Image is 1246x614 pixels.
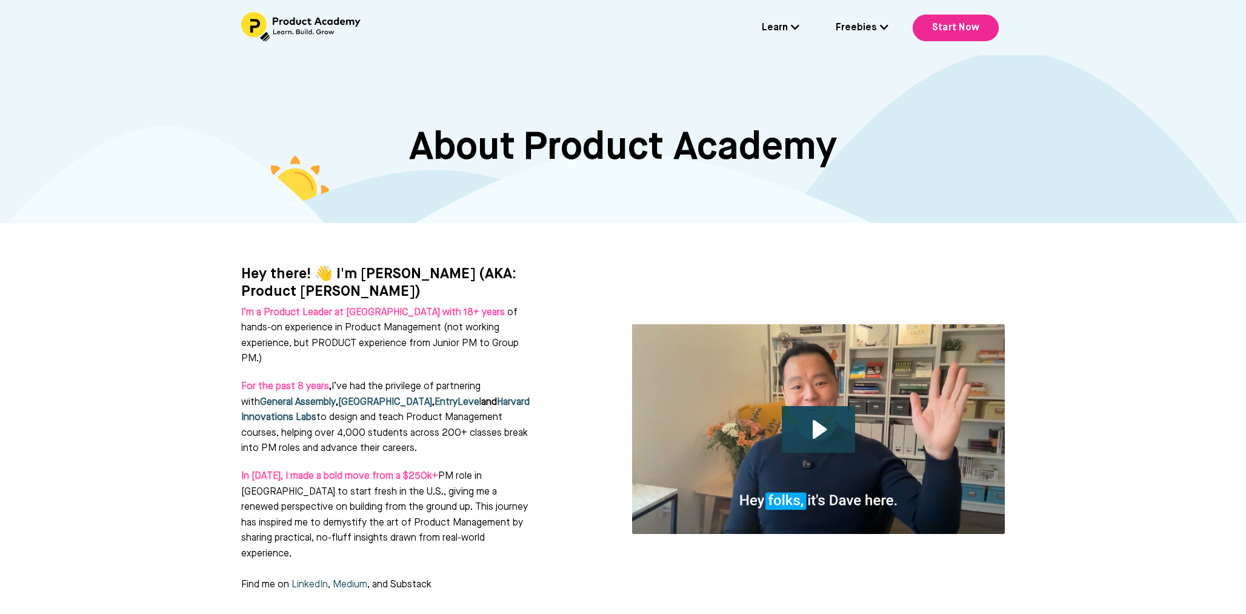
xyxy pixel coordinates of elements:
[241,265,571,301] h4: Hey there! 👋 I'm [PERSON_NAME] (AKA: Product [PERSON_NAME])
[333,580,367,590] a: Medium
[241,12,362,42] img: Header Logo
[241,472,438,481] span: In [DATE], I made a bold move from a $250k+
[782,406,855,453] button: Play Video: file-uploads/sites/127338/video/53bf8-205-5ff8-38a5-3327bf4e421_Why_I_built_product_a...
[289,580,328,590] a: LinkedIn
[241,305,532,367] p: of hands-on experience in Product Management (not working experience, but PRODUCT experience from...
[913,15,999,41] a: Start Now
[241,382,530,453] span: I’ve had the privilege of partnering with to design and teach Product Management courses, helping...
[241,382,329,392] span: For the past 8 years
[338,398,432,407] a: [GEOGRAPHIC_DATA]
[836,21,888,36] a: Freebies
[435,398,481,407] a: EntryLevel
[432,398,435,407] strong: ,
[241,125,1005,172] h1: About Product Academy
[241,469,532,593] p: PM role in [GEOGRAPHIC_DATA] to start fresh in the U.S., giving me a renewed perspective on build...
[336,398,338,407] strong: ,
[481,398,497,407] strong: and
[260,398,336,407] a: General Assembly
[762,21,799,36] a: Learn
[241,382,331,392] strong: ,
[241,308,505,318] strong: I’m a Product Leader at [GEOGRAPHIC_DATA] with 18+ years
